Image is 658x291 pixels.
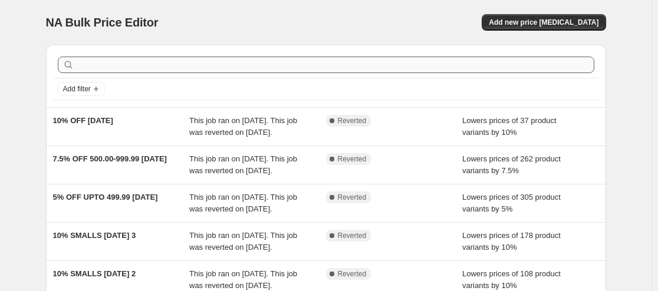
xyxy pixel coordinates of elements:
[53,193,158,201] span: 5% OFF UPTO 499.99 [DATE]
[189,116,297,137] span: This job ran on [DATE]. This job was reverted on [DATE].
[53,269,136,278] span: 10% SMALLS [DATE] 2
[189,269,297,290] span: This job ran on [DATE]. This job was reverted on [DATE].
[462,116,557,137] span: Lowers prices of 37 product variants by 10%
[338,231,367,240] span: Reverted
[189,193,297,213] span: This job ran on [DATE]. This job was reverted on [DATE].
[63,84,91,94] span: Add filter
[53,231,136,240] span: 10% SMALLS [DATE] 3
[53,116,113,125] span: 10% OFF [DATE]
[462,231,561,252] span: Lowers prices of 178 product variants by 10%
[46,16,159,29] span: NA Bulk Price Editor
[482,14,606,31] button: Add new price [MEDICAL_DATA]
[338,269,367,279] span: Reverted
[489,18,598,27] span: Add new price [MEDICAL_DATA]
[462,193,561,213] span: Lowers prices of 305 product variants by 5%
[53,154,167,163] span: 7.5% OFF 500.00-999.99 [DATE]
[189,154,297,175] span: This job ran on [DATE]. This job was reverted on [DATE].
[58,82,105,96] button: Add filter
[338,154,367,164] span: Reverted
[462,269,561,290] span: Lowers prices of 108 product variants by 10%
[338,116,367,125] span: Reverted
[338,193,367,202] span: Reverted
[462,154,561,175] span: Lowers prices of 262 product variants by 7.5%
[189,231,297,252] span: This job ran on [DATE]. This job was reverted on [DATE].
